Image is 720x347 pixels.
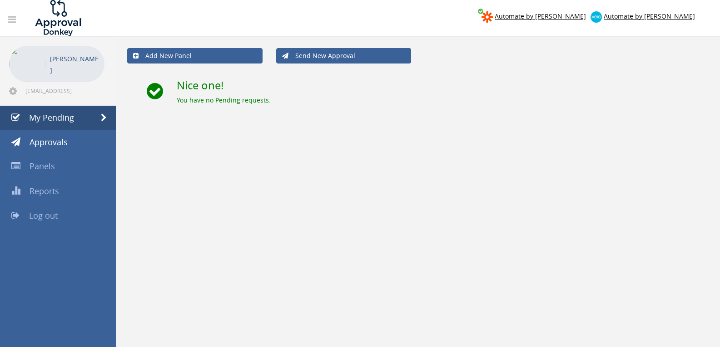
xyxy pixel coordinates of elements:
span: Automate by [PERSON_NAME] [495,12,586,20]
p: [PERSON_NAME] [50,53,100,76]
h2: Nice one! [177,79,709,91]
span: Reports [30,186,59,196]
span: Panels [30,161,55,171]
span: Log out [29,210,58,221]
span: My Pending [29,112,74,123]
img: xero-logo.png [591,11,602,23]
div: You have no Pending requests. [177,96,709,105]
a: Add New Panel [127,48,263,64]
span: Approvals [30,137,68,147]
a: Send New Approval [276,48,412,64]
img: zapier-logomark.png [482,11,493,23]
span: [EMAIL_ADDRESS][DOMAIN_NAME] [25,87,103,94]
span: Automate by [PERSON_NAME] [604,12,695,20]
